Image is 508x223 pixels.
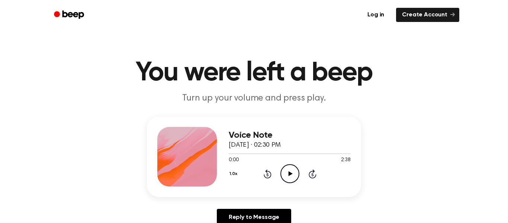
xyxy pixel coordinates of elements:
span: 0:00 [229,156,238,164]
p: Turn up your volume and press play. [111,92,397,105]
h3: Voice Note [229,130,351,140]
span: 2:38 [341,156,351,164]
h1: You were left a beep [64,60,444,86]
a: Log in [360,6,392,23]
button: 1.0x [229,168,240,180]
a: Beep [49,8,91,22]
span: [DATE] · 02:30 PM [229,142,281,149]
a: Create Account [396,8,459,22]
